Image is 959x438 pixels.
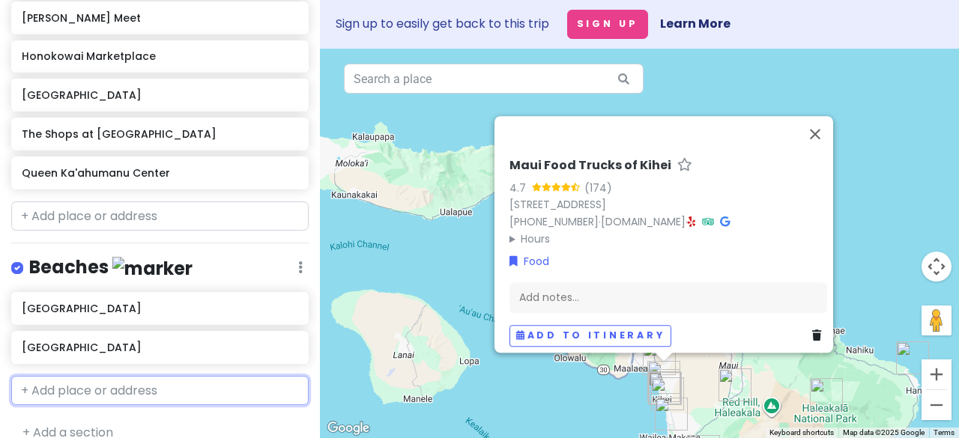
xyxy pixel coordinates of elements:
button: Sign Up [567,10,648,39]
h6: The Shops at [GEOGRAPHIC_DATA] [22,127,297,141]
div: South Maui Fish Company [641,363,686,408]
h6: [GEOGRAPHIC_DATA] [22,341,297,354]
div: The Snorkel Store [645,371,690,416]
input: Search a place [344,64,644,94]
i: Tripadvisor [702,216,714,227]
button: Add to itinerary [509,326,671,347]
button: Zoom in [922,359,952,389]
div: The Shops at Wailea [649,392,694,437]
div: (174) [584,180,612,196]
h6: Honokowai Marketplace [22,49,297,63]
a: Learn More [660,15,730,32]
h6: [GEOGRAPHIC_DATA] [22,302,297,315]
a: Food [509,254,549,270]
img: marker [112,257,193,280]
button: Close [797,116,833,152]
h6: [PERSON_NAME] Meet [22,11,297,25]
h6: Maui Food Trucks of Kihei [509,158,671,174]
h6: [GEOGRAPHIC_DATA] [22,88,297,102]
a: [DOMAIN_NAME] [601,214,686,229]
div: Maui Food Trucks of Kihei [641,355,686,400]
div: O'o Farm [713,362,757,407]
img: Google [324,419,373,438]
div: 4.7 [509,180,532,196]
div: Waiʻānapanapa State Park [890,335,935,380]
h6: Queen Ka'ahumanu Center [22,166,297,180]
button: Map camera controls [922,252,952,282]
div: Ululani's Hawaiian Shave Ice - Kihei [637,336,682,381]
input: + Add place or address [11,201,309,231]
span: Map data ©2025 Google [843,428,925,437]
a: [STREET_ADDRESS] [509,198,606,213]
a: Star place [677,158,692,174]
div: South Maui Gardens [643,366,688,411]
button: Zoom out [922,390,952,420]
button: Drag Pegman onto the map to open Street View [922,305,952,335]
div: Add notes... [509,282,827,314]
h4: Beaches [29,255,193,280]
summary: Hours [509,231,827,247]
div: · · [509,158,827,247]
a: Terms (opens in new tab) [934,428,955,437]
div: Haleakalā National Park [804,372,849,417]
button: Keyboard shortcuts [769,428,834,438]
a: [PHONE_NUMBER] [509,214,599,229]
a: Open this area in Google Maps (opens a new window) [324,419,373,438]
a: Delete place [812,328,827,344]
input: + Add place or address [11,376,309,406]
i: Google Maps [720,216,730,227]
